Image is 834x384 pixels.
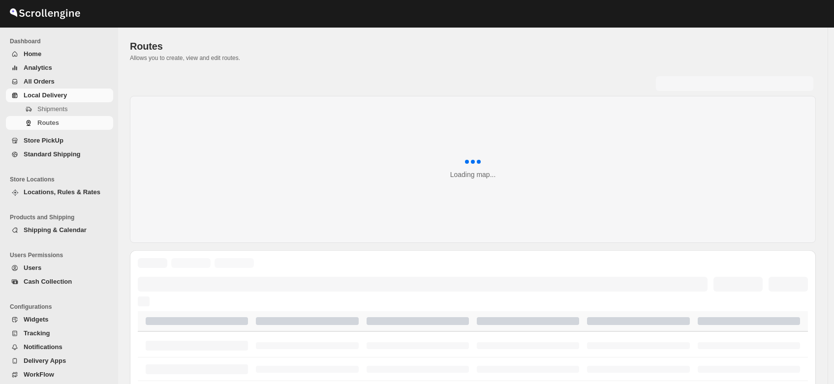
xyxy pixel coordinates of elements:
span: WorkFlow [24,371,54,378]
span: Shipping & Calendar [24,226,87,234]
button: Home [6,47,113,61]
div: Loading map... [450,170,496,179]
span: Standard Shipping [24,150,81,158]
button: Analytics [6,61,113,75]
button: Shipping & Calendar [6,223,113,237]
span: Users [24,264,41,271]
button: All Orders [6,75,113,89]
span: Tracking [24,329,50,337]
span: Routes [37,119,59,126]
button: WorkFlow [6,368,113,382]
button: Notifications [6,340,113,354]
span: Widgets [24,316,48,323]
button: Widgets [6,313,113,326]
span: Products and Shipping [10,213,113,221]
span: Shipments [37,105,67,113]
span: Dashboard [10,37,113,45]
button: Users [6,261,113,275]
span: Users Permissions [10,251,113,259]
span: Store Locations [10,176,113,183]
span: Locations, Rules & Rates [24,188,100,196]
p: Allows you to create, view and edit routes. [130,54,816,62]
button: Tracking [6,326,113,340]
button: Cash Collection [6,275,113,289]
span: Notifications [24,343,62,351]
button: Delivery Apps [6,354,113,368]
span: Cash Collection [24,278,72,285]
span: Store PickUp [24,137,63,144]
button: Locations, Rules & Rates [6,185,113,199]
span: Home [24,50,41,58]
span: Configurations [10,303,113,311]
span: Analytics [24,64,52,71]
span: Local Delivery [24,91,67,99]
button: Routes [6,116,113,130]
span: Delivery Apps [24,357,66,364]
button: Shipments [6,102,113,116]
span: All Orders [24,78,55,85]
span: Routes [130,41,163,52]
